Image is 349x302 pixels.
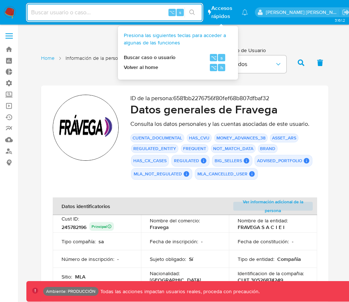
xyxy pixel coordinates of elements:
button: search-icon [185,7,200,18]
a: Notificaciones [242,9,248,15]
nav: List of pages [41,52,123,72]
span: Buscar caso o usuario [124,54,175,61]
p: rodrigo.moyano@mercadolibre.com [266,9,340,16]
span: s [220,54,223,61]
span: h [220,64,223,71]
span: ⌥ [211,54,216,61]
p: Ambiente: PRODUCCIÓN [46,290,96,293]
span: Información de la persona [66,55,123,62]
span: Todos [232,61,275,68]
a: Home [41,55,55,62]
p: Todas las acciones impactan usuarios reales, proceda con precaución. [99,288,260,295]
button: Todos [228,55,286,73]
input: Buscar usuario o caso... [27,8,203,17]
span: Presiona las siguientes teclas para acceder a algunas de las funciones [124,32,226,46]
span: s [179,9,181,16]
span: ⌥ [169,9,175,16]
span: Volver al home [124,64,158,71]
span: Tipo de Usuario [230,48,288,53]
span: Accesos rápidos [211,4,235,20]
span: ⌥ [211,64,216,71]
